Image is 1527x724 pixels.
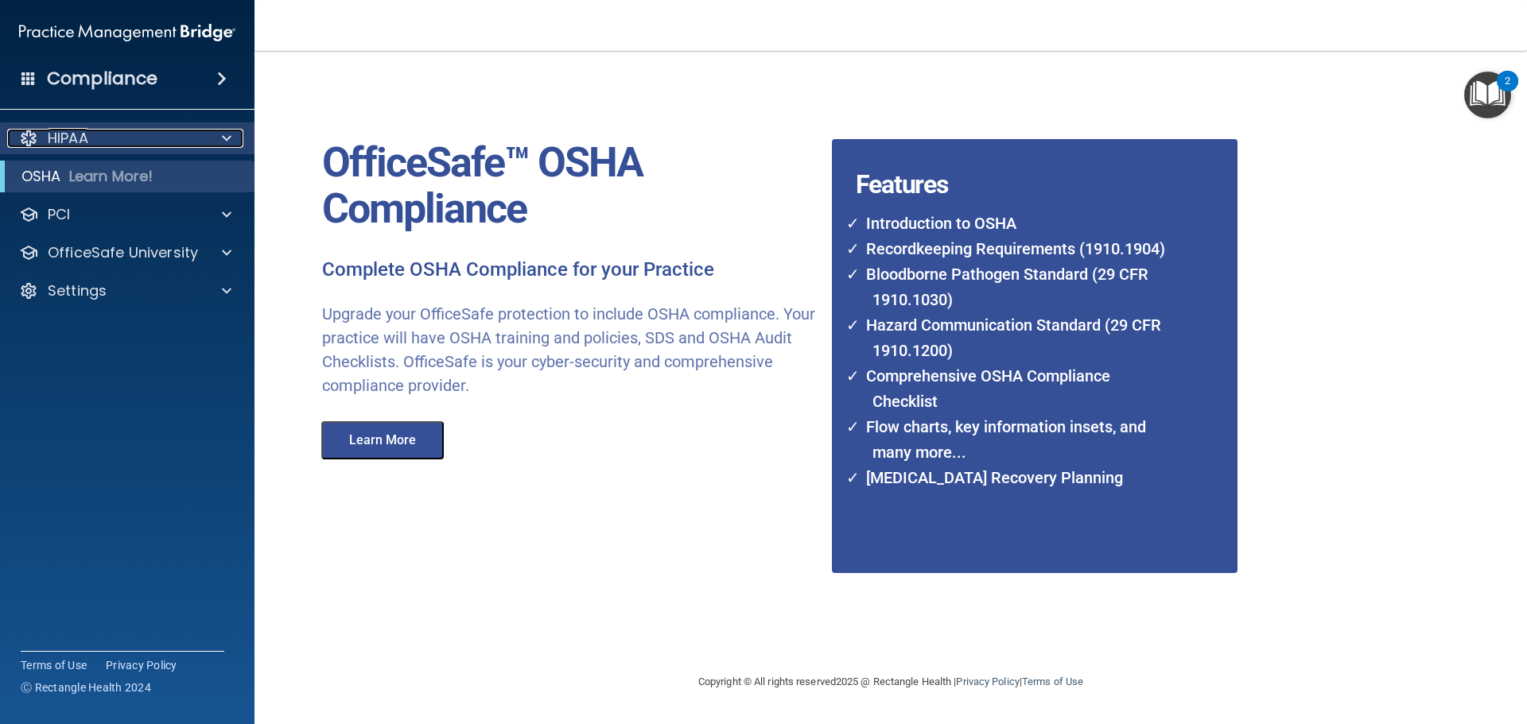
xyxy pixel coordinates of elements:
a: HIPAA [19,129,231,148]
a: Privacy Policy [106,657,177,673]
button: Open Resource Center, 2 new notifications [1464,72,1511,118]
li: Hazard Communication Standard (29 CFR 1910.1200) [857,312,1175,363]
p: PCI [48,205,70,224]
div: 2 [1505,81,1510,102]
li: Comprehensive OSHA Compliance Checklist [857,363,1175,414]
a: Terms of Use [21,657,87,673]
a: Learn More [310,435,460,447]
p: OfficeSafe University [48,243,198,262]
li: [MEDICAL_DATA] Recovery Planning [857,465,1175,490]
div: Copyright © All rights reserved 2025 @ Rectangle Health | | [600,656,1181,707]
li: Introduction to OSHA [857,211,1175,236]
a: PCI [19,205,231,224]
p: HIPAA [48,129,88,148]
p: Upgrade your OfficeSafe protection to include OSHA compliance. Your practice will have OSHA train... [322,302,820,397]
li: Bloodborne Pathogen Standard (29 CFR 1910.1030) [857,261,1175,312]
li: Flow charts, key information insets, and many more... [857,414,1175,465]
p: Settings [48,281,107,300]
img: PMB logo [19,17,235,48]
button: Learn More [321,421,444,459]
p: OfficeSafe™ OSHA Compliance [322,140,820,232]
a: Privacy Policy [956,676,1019,687]
h4: Compliance [47,68,157,90]
h4: Features [832,139,1195,171]
a: Settings [19,281,231,300]
p: Learn More! [69,167,153,186]
p: OSHA [21,167,61,186]
a: OfficeSafe University [19,243,231,262]
p: Complete OSHA Compliance for your Practice [322,257,820,283]
span: Ⓒ Rectangle Health 2024 [21,679,151,695]
a: Terms of Use [1022,676,1083,687]
li: Recordkeeping Requirements (1910.1904) [857,236,1175,261]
